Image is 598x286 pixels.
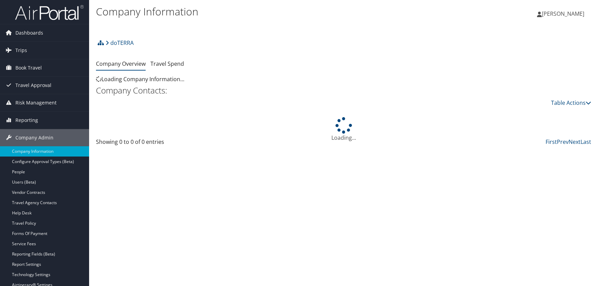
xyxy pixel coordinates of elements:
h1: Company Information [96,4,426,19]
a: [PERSON_NAME] [537,3,591,24]
a: Last [581,138,591,146]
span: Travel Approval [15,77,51,94]
img: airportal-logo.png [15,4,84,21]
span: Book Travel [15,59,42,76]
div: Loading... [96,117,591,142]
a: Next [569,138,581,146]
h2: Company Contacts: [96,85,591,96]
span: Risk Management [15,94,57,111]
span: Loading Company Information... [96,75,184,83]
span: Trips [15,42,27,59]
span: Company Admin [15,129,53,146]
a: First [546,138,557,146]
a: Prev [557,138,569,146]
span: Reporting [15,112,38,129]
span: Dashboards [15,24,43,41]
div: Showing 0 to 0 of 0 entries [96,138,212,149]
a: Travel Spend [150,60,184,67]
a: doTERRA [106,36,134,50]
a: Company Overview [96,60,146,67]
a: Table Actions [551,99,591,107]
span: [PERSON_NAME] [542,10,584,17]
